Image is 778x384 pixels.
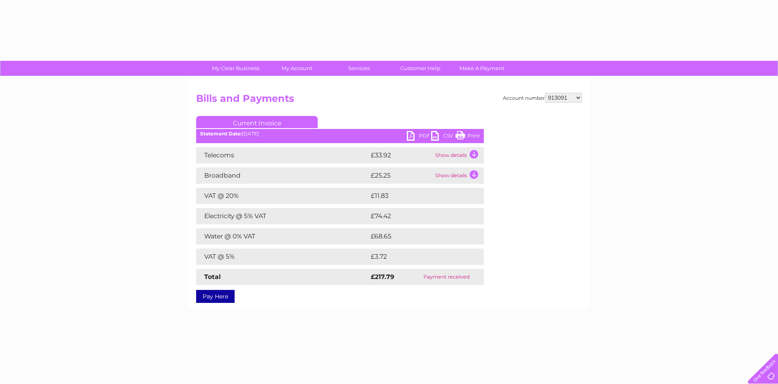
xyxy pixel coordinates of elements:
a: CSV [431,131,455,143]
strong: Total [204,273,221,281]
td: VAT @ 5% [196,249,369,265]
td: Payment received [410,269,484,285]
b: Statement Date: [200,131,242,137]
a: PDF [407,131,431,143]
strong: £217.79 [371,273,394,281]
a: My Account [264,61,331,76]
td: Electricity @ 5% VAT [196,208,369,224]
a: Pay Here [196,290,235,303]
div: Account number [503,93,582,103]
td: £33.92 [369,147,433,163]
td: £74.42 [369,208,467,224]
td: Broadband [196,167,369,184]
a: Make A Payment [449,61,515,76]
a: Services [325,61,392,76]
td: £3.72 [369,249,465,265]
div: [DATE] [196,131,484,137]
td: VAT @ 20% [196,188,369,204]
h2: Bills and Payments [196,93,582,108]
a: My Clear Business [202,61,269,76]
td: £25.25 [369,167,433,184]
td: Telecoms [196,147,369,163]
td: Show details [433,167,484,184]
a: Customer Help [387,61,454,76]
td: £68.65 [369,228,468,245]
a: Print [455,131,480,143]
td: £11.83 [369,188,466,204]
a: Current Invoice [196,116,318,128]
td: Show details [433,147,484,163]
td: Water @ 0% VAT [196,228,369,245]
